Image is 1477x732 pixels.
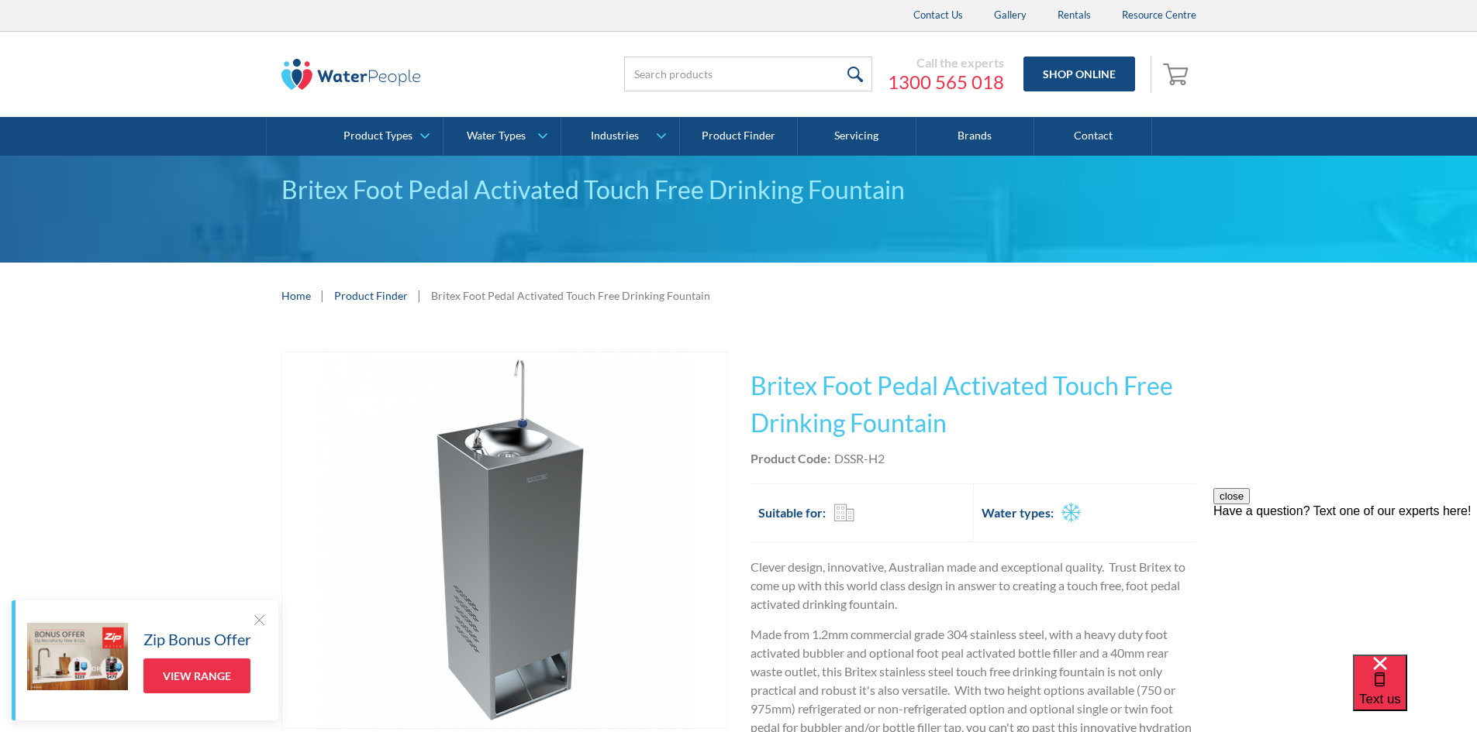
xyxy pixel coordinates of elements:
[431,287,710,304] div: Britex Foot Pedal Activated Touch Free Drinking Fountain
[1163,61,1192,86] img: shopping cart
[680,117,798,156] a: Product Finder
[281,59,421,90] img: The Water People
[143,658,250,693] a: View Range
[326,117,443,156] a: Product Types
[143,627,251,651] h5: Zip Bonus Offer
[916,117,1034,156] a: Brands
[281,352,727,729] a: open lightbox
[416,286,423,304] div: |
[751,451,830,466] strong: Product Code:
[798,117,916,156] a: Servicing
[281,287,311,304] a: Home
[751,558,1196,613] p: Clever design, innovative, Australian made and exceptional quality. Trust Britex to come up with ...
[888,70,1004,94] a: 1300 565 018
[27,623,128,690] img: Zip Bonus Offer
[316,352,692,728] img: Britex Foot Pedal Activated Touch Free Drinking Fountain
[834,449,885,468] div: DSSR-H2
[281,171,1196,208] div: Britex Foot Pedal Activated Touch Free Drinking Fountain
[624,57,872,91] input: Search products
[1213,488,1477,674] iframe: podium webchat widget prompt
[467,129,526,143] div: Water Types
[1353,655,1477,732] iframe: podium webchat widget bubble
[751,367,1196,442] h1: Britex Foot Pedal Activated Touch Free Drinking Fountain
[319,286,326,304] div: |
[334,287,408,304] a: Product Finder
[561,117,678,156] a: Industries
[758,503,826,522] h2: Suitable for:
[591,129,639,143] div: Industries
[982,503,1054,522] h2: Water types:
[1023,57,1135,91] a: Shop Online
[888,55,1004,70] div: Call the experts
[443,117,561,156] a: Water Types
[1034,117,1152,156] a: Contact
[343,129,412,143] div: Product Types
[1159,56,1196,93] a: Open empty cart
